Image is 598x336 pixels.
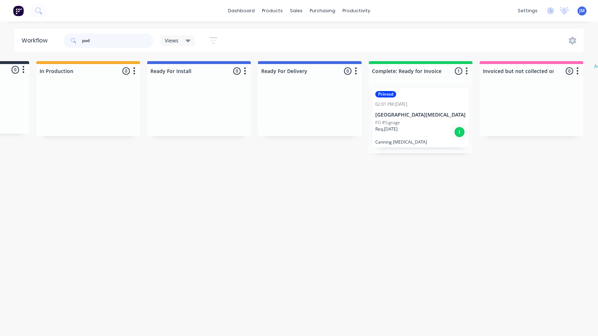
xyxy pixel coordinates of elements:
div: I [454,126,465,138]
p: Req. [DATE] [375,126,398,132]
div: products [258,5,286,16]
div: Workflow [22,36,51,45]
div: settings [514,5,541,16]
p: PO #Signage [375,119,400,126]
span: Views [165,37,178,44]
div: Printed [375,91,396,97]
div: 02:01 PM [DATE] [375,101,407,108]
div: productivity [339,5,374,16]
p: [GEOGRAPHIC_DATA][MEDICAL_DATA] [375,112,466,118]
a: dashboard [225,5,258,16]
div: sales [286,5,306,16]
div: purchasing [306,5,339,16]
span: JM [579,8,585,14]
img: Factory [13,5,24,16]
div: Printed02:01 PM [DATE][GEOGRAPHIC_DATA][MEDICAL_DATA]PO #SignageReq.[DATE]ICanning [MEDICAL_DATA] [372,88,469,147]
p: Canning [MEDICAL_DATA] [375,139,466,145]
input: Search for orders... [82,33,153,48]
